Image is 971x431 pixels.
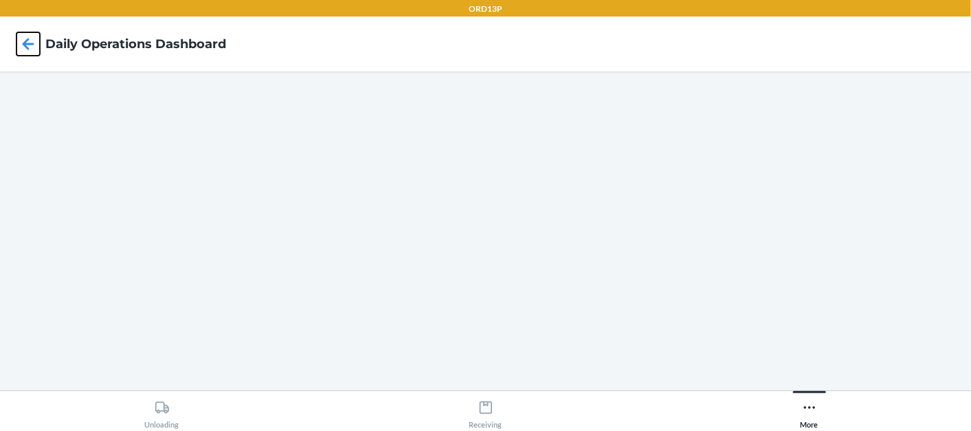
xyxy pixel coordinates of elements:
[469,3,502,15] p: ORD13P
[469,395,502,429] div: Receiving
[647,391,971,429] button: More
[11,82,960,379] iframe: Daily Operations Dashboard
[45,35,226,53] h4: Daily Operations Dashboard
[324,391,647,429] button: Receiving
[801,395,818,429] div: More
[145,395,179,429] div: Unloading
